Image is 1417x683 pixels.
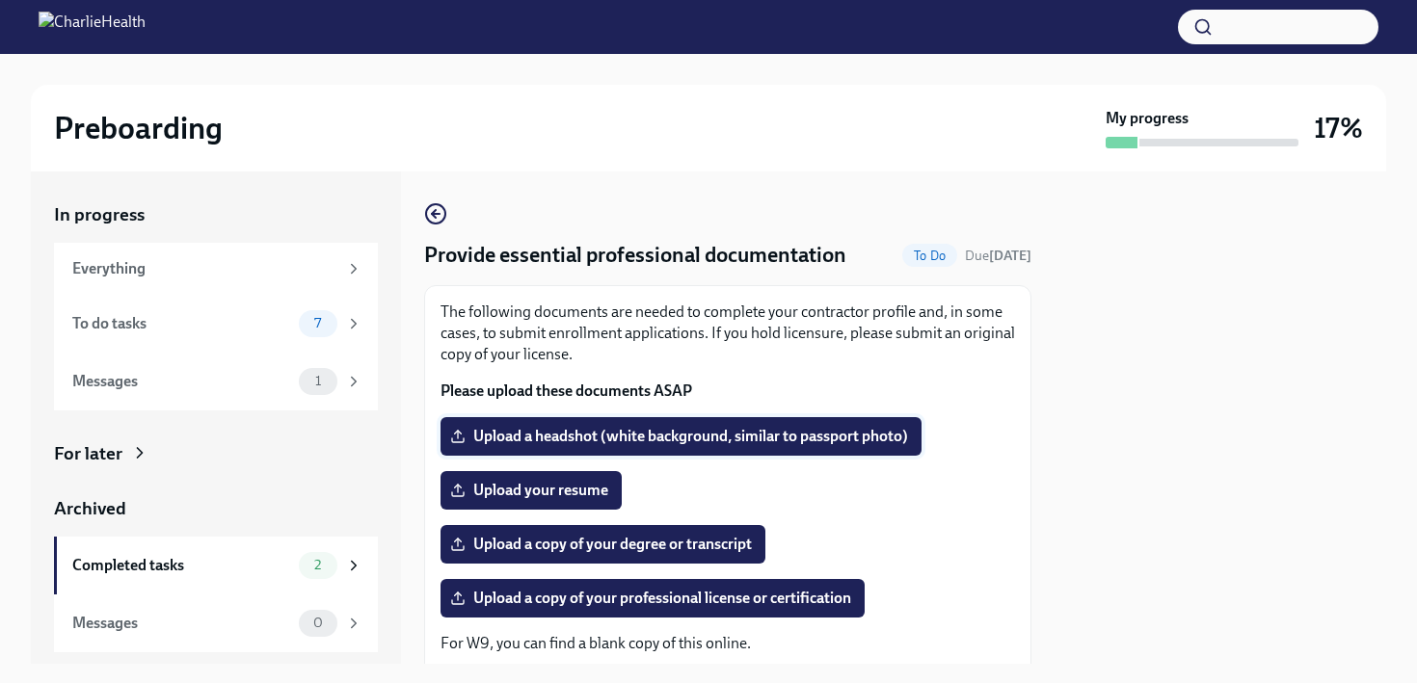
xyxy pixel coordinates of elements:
[54,295,378,353] a: To do tasks7
[72,313,291,334] div: To do tasks
[441,525,765,564] label: Upload a copy of your degree or transcript
[441,471,622,510] label: Upload your resume
[441,633,1015,654] p: For W9, you can find a blank copy of this online.
[1106,108,1189,129] strong: My progress
[303,558,333,572] span: 2
[441,579,865,617] label: Upload a copy of your professional license or certification
[54,109,223,147] h2: Preboarding
[902,249,957,263] span: To Do
[441,302,1015,365] p: The following documents are needed to complete your contractor profile and, in some cases, to sub...
[441,381,692,400] strong: Please upload these documents ASAP
[424,241,846,270] h4: Provide essential professional documentation
[54,353,378,410] a: Messages1
[302,616,334,630] span: 0
[54,202,378,227] a: In progress
[454,481,608,500] span: Upload your resume
[54,537,378,594] a: Completed tasks2
[441,417,922,456] label: Upload a headshot (white background, similar to passport photo)
[965,247,1031,265] span: September 23rd, 2025 09:00
[454,535,752,554] span: Upload a copy of your degree or transcript
[989,248,1031,264] strong: [DATE]
[54,441,122,466] div: For later
[72,371,291,392] div: Messages
[54,496,378,521] a: Archived
[72,258,337,279] div: Everything
[54,243,378,295] a: Everything
[39,12,146,42] img: CharlieHealth
[54,594,378,652] a: Messages0
[72,613,291,634] div: Messages
[454,589,851,608] span: Upload a copy of your professional license or certification
[454,427,908,446] span: Upload a headshot (white background, similar to passport photo)
[304,374,333,388] span: 1
[72,555,291,576] div: Completed tasks
[303,316,333,330] span: 7
[965,248,1031,264] span: Due
[54,441,378,466] a: For later
[1314,111,1363,145] h3: 17%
